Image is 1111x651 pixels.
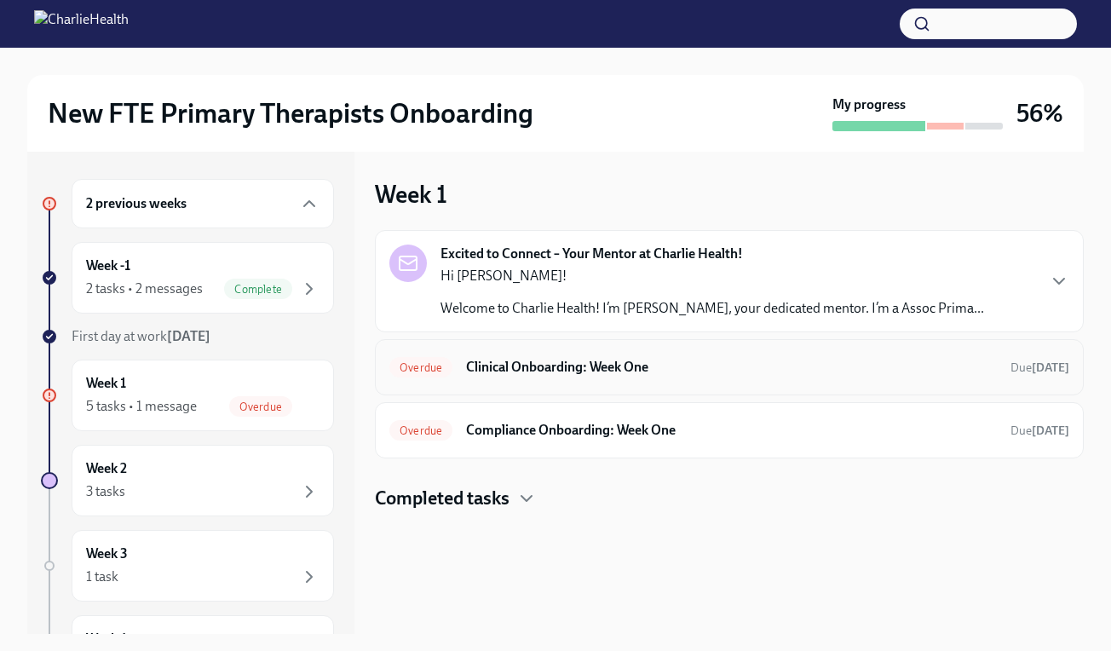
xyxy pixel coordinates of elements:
[389,424,452,437] span: Overdue
[72,179,334,228] div: 2 previous weeks
[389,417,1069,444] a: OverdueCompliance Onboarding: Week OneDue[DATE]
[86,256,130,275] h6: Week -1
[72,328,210,344] span: First day at work
[41,327,334,346] a: First day at work[DATE]
[41,445,334,516] a: Week 23 tasks
[440,299,984,318] p: Welcome to Charlie Health! I’m [PERSON_NAME], your dedicated mentor. I’m a Assoc Prima...
[41,242,334,314] a: Week -12 tasks • 2 messagesComplete
[34,10,129,37] img: CharlieHealth
[1032,423,1069,438] strong: [DATE]
[86,279,203,298] div: 2 tasks • 2 messages
[375,486,1084,511] div: Completed tasks
[167,328,210,344] strong: [DATE]
[389,354,1069,381] a: OverdueClinical Onboarding: Week OneDue[DATE]
[440,267,984,285] p: Hi [PERSON_NAME]!
[41,530,334,602] a: Week 31 task
[86,630,128,648] h6: Week 4
[1032,360,1069,375] strong: [DATE]
[389,361,452,374] span: Overdue
[86,459,127,478] h6: Week 2
[86,544,128,563] h6: Week 3
[1010,423,1069,439] span: September 8th, 2025 10:00
[1010,423,1069,438] span: Due
[86,374,126,393] h6: Week 1
[48,96,533,130] h2: New FTE Primary Therapists Onboarding
[86,482,125,501] div: 3 tasks
[1010,360,1069,375] span: Due
[86,567,118,586] div: 1 task
[41,360,334,431] a: Week 15 tasks • 1 messageOverdue
[375,179,447,210] h3: Week 1
[466,358,997,377] h6: Clinical Onboarding: Week One
[832,95,906,114] strong: My progress
[229,400,292,413] span: Overdue
[86,194,187,213] h6: 2 previous weeks
[86,397,197,416] div: 5 tasks • 1 message
[224,283,292,296] span: Complete
[1010,360,1069,376] span: September 8th, 2025 10:00
[1016,98,1063,129] h3: 56%
[466,421,997,440] h6: Compliance Onboarding: Week One
[440,245,743,263] strong: Excited to Connect – Your Mentor at Charlie Health!
[375,486,509,511] h4: Completed tasks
